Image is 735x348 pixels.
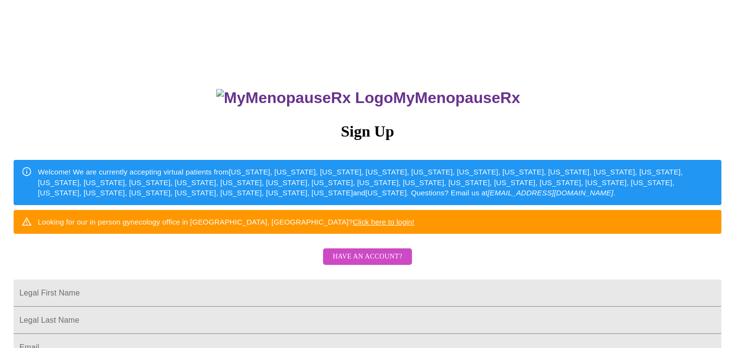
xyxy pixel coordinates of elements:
[38,213,414,231] div: Looking for our in person gynecology office in [GEOGRAPHIC_DATA], [GEOGRAPHIC_DATA]?
[333,251,402,263] span: Have an account?
[323,248,412,265] button: Have an account?
[488,189,614,197] em: [EMAIL_ADDRESS][DOMAIN_NAME]
[321,259,414,267] a: Have an account?
[15,89,722,107] h3: MyMenopauseRx
[38,163,714,202] div: Welcome! We are currently accepting virtual patients from [US_STATE], [US_STATE], [US_STATE], [US...
[353,218,414,226] a: Click here to login!
[216,89,393,107] img: MyMenopauseRx Logo
[14,122,721,140] h3: Sign Up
